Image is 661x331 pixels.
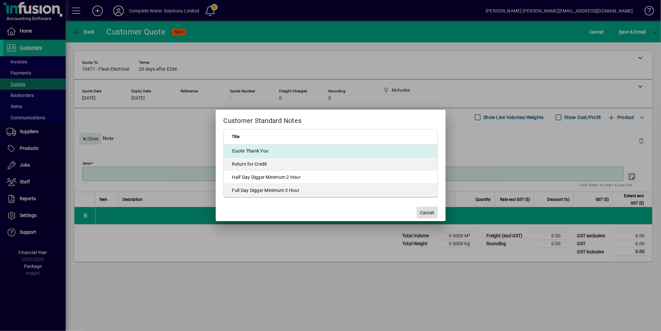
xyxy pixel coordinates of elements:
[224,144,437,157] td: Quote Thank You
[224,157,437,171] td: Return for Credit
[224,184,437,197] td: Full Day Digger Minimum 3 Hour
[232,133,240,140] span: Title
[224,171,437,184] td: Half Day Digger Minimum 2 Hour
[216,110,446,129] h2: Customer Standard Notes
[420,209,434,216] span: Cancel
[417,207,438,219] button: Cancel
